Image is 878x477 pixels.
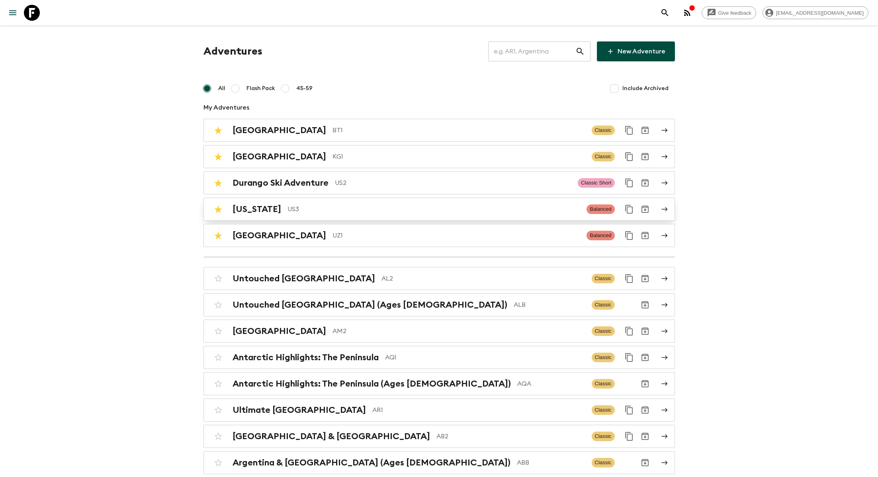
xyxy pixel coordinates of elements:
[621,122,637,138] button: Duplicate for 45-59
[203,43,262,59] h1: Adventures
[203,293,675,316] a: Untouched [GEOGRAPHIC_DATA] (Ages [DEMOGRAPHIC_DATA])ALBClassicArchive
[296,84,313,92] span: 45-59
[233,125,326,135] h2: [GEOGRAPHIC_DATA]
[203,145,675,168] a: [GEOGRAPHIC_DATA]KG1ClassicDuplicate for 45-59Archive
[233,431,430,442] h2: [GEOGRAPHIC_DATA] & [GEOGRAPHIC_DATA]
[203,346,675,369] a: Antarctic Highlights: The PeninsulaAQ1ClassicDuplicate for 45-59Archive
[587,204,614,214] span: Balanced
[621,271,637,287] button: Duplicate for 45-59
[332,231,581,240] p: UZ1
[621,428,637,444] button: Duplicate for 45-59
[436,432,585,441] p: AB2
[203,451,675,474] a: Argentina & [GEOGRAPHIC_DATA] (Ages [DEMOGRAPHIC_DATA])ABBClassicArchive
[621,175,637,191] button: Duplicate for 45-59
[203,171,675,194] a: Durango Ski AdventureUS2Classic ShortDuplicate for 45-59Archive
[592,274,615,283] span: Classic
[233,178,329,188] h2: Durango Ski Adventure
[233,204,281,214] h2: [US_STATE]
[233,352,379,363] h2: Antarctic Highlights: The Peninsula
[592,379,615,389] span: Classic
[772,10,868,16] span: [EMAIL_ADDRESS][DOMAIN_NAME]
[637,228,653,243] button: Archive
[381,274,585,283] p: AL2
[637,149,653,165] button: Archive
[637,297,653,313] button: Archive
[233,273,375,284] h2: Untouched [GEOGRAPHIC_DATA]
[763,6,868,19] div: [EMAIL_ADDRESS][DOMAIN_NAME]
[637,428,653,444] button: Archive
[637,201,653,217] button: Archive
[332,326,585,336] p: AM2
[233,405,366,415] h2: Ultimate [GEOGRAPHIC_DATA]
[621,349,637,365] button: Duplicate for 45-59
[514,300,585,310] p: ALB
[203,267,675,290] a: Untouched [GEOGRAPHIC_DATA]AL2ClassicDuplicate for 45-59Archive
[332,152,585,161] p: KG1
[246,84,275,92] span: Flash Pack
[637,376,653,392] button: Archive
[203,119,675,142] a: [GEOGRAPHIC_DATA]BT1ClassicDuplicate for 45-59Archive
[637,175,653,191] button: Archive
[637,349,653,365] button: Archive
[233,379,511,389] h2: Antarctic Highlights: The Peninsula (Ages [DEMOGRAPHIC_DATA])
[621,402,637,418] button: Duplicate for 45-59
[702,6,756,19] a: Give feedback
[233,457,510,468] h2: Argentina & [GEOGRAPHIC_DATA] (Ages [DEMOGRAPHIC_DATA])
[287,204,581,214] p: US3
[233,326,326,336] h2: [GEOGRAPHIC_DATA]
[203,103,675,112] p: My Adventures
[592,432,615,441] span: Classic
[517,379,585,389] p: AQA
[714,10,756,16] span: Give feedback
[621,323,637,339] button: Duplicate for 45-59
[218,84,225,92] span: All
[385,353,585,362] p: AQ1
[488,40,575,63] input: e.g. AR1, Argentina
[203,425,675,448] a: [GEOGRAPHIC_DATA] & [GEOGRAPHIC_DATA]AB2ClassicDuplicate for 45-59Archive
[578,178,615,188] span: Classic Short
[592,326,615,336] span: Classic
[592,353,615,362] span: Classic
[621,149,637,165] button: Duplicate for 45-59
[621,228,637,243] button: Duplicate for 45-59
[621,201,637,217] button: Duplicate for 45-59
[592,126,615,135] span: Classic
[233,230,326,241] h2: [GEOGRAPHIC_DATA]
[332,126,585,135] p: BT1
[592,152,615,161] span: Classic
[203,224,675,247] a: [GEOGRAPHIC_DATA]UZ1BalancedDuplicate for 45-59Archive
[587,231,614,240] span: Balanced
[517,458,585,467] p: ABB
[637,402,653,418] button: Archive
[335,178,571,188] p: US2
[203,398,675,422] a: Ultimate [GEOGRAPHIC_DATA]AR1ClassicDuplicate for 45-59Archive
[622,84,669,92] span: Include Archived
[637,323,653,339] button: Archive
[637,271,653,287] button: Archive
[637,122,653,138] button: Archive
[5,5,21,21] button: menu
[592,405,615,415] span: Classic
[203,198,675,221] a: [US_STATE]US3BalancedDuplicate for 45-59Archive
[233,151,326,162] h2: [GEOGRAPHIC_DATA]
[597,41,675,61] a: New Adventure
[203,372,675,395] a: Antarctic Highlights: The Peninsula (Ages [DEMOGRAPHIC_DATA])AQAClassicArchive
[592,300,615,310] span: Classic
[203,320,675,343] a: [GEOGRAPHIC_DATA]AM2ClassicDuplicate for 45-59Archive
[637,455,653,471] button: Archive
[657,5,673,21] button: search adventures
[592,458,615,467] span: Classic
[372,405,585,415] p: AR1
[233,300,507,310] h2: Untouched [GEOGRAPHIC_DATA] (Ages [DEMOGRAPHIC_DATA])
